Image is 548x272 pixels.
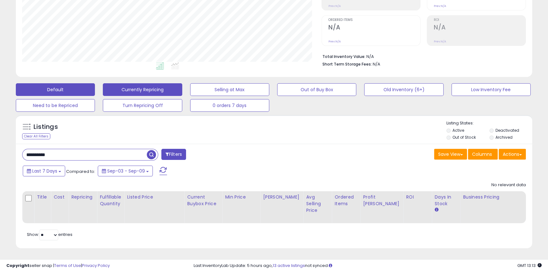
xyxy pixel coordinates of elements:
[107,168,145,174] span: Sep-03 - Sep-09
[328,24,420,32] h2: N/A
[16,99,95,112] button: Need to be Repriced
[34,123,58,131] h5: Listings
[161,149,186,160] button: Filters
[463,194,527,200] div: Business Pricing
[71,194,94,200] div: Repricing
[194,263,542,269] div: Last InventoryLab Update: 5 hours ago, not synced.
[27,231,72,237] span: Show: entries
[468,149,498,160] button: Columns
[334,194,358,207] div: Ordered Items
[517,263,542,269] span: 2025-09-17 13:13 GMT
[187,194,220,207] div: Current Buybox Price
[364,83,443,96] button: Old Inventory (6+)
[322,61,372,67] b: Short Term Storage Fees:
[373,61,380,67] span: N/A
[451,83,531,96] button: Low Inventory Fee
[452,135,476,140] label: Out of Stock
[363,194,401,207] div: Profit [PERSON_NAME]
[127,194,182,200] div: Listed Price
[434,194,458,207] div: Days In Stock
[22,133,50,139] div: Clear All Filters
[23,166,65,176] button: Last 7 Days
[103,83,182,96] button: Currently Repricing
[6,263,110,269] div: seller snap | |
[37,194,48,200] div: Title
[103,99,182,112] button: Turn Repricing Off
[225,194,258,200] div: Min Price
[277,83,356,96] button: Out of Buy Box
[446,120,532,126] p: Listing States:
[100,194,121,207] div: Fulfillable Quantity
[434,40,446,43] small: Prev: N/A
[328,18,420,22] span: Ordered Items
[495,135,513,140] label: Archived
[53,194,66,200] div: Cost
[491,182,526,188] div: No relevant data
[190,99,269,112] button: 0 orders 7 days
[434,207,438,213] small: Days In Stock.
[328,4,341,8] small: Prev: N/A
[472,151,492,157] span: Columns
[499,149,526,160] button: Actions
[66,168,95,174] span: Compared to:
[16,83,95,96] button: Default
[263,194,301,200] div: [PERSON_NAME]
[495,128,519,133] label: Deactivated
[190,83,269,96] button: Selling at Max
[434,24,526,32] h2: N/A
[322,52,521,60] li: N/A
[98,166,153,176] button: Sep-03 - Sep-09
[434,4,446,8] small: Prev: N/A
[6,263,29,269] strong: Copyright
[54,263,81,269] a: Terms of Use
[82,263,110,269] a: Privacy Policy
[434,149,467,160] button: Save View
[306,194,329,214] div: Avg Selling Price
[273,263,305,269] a: 13 active listings
[322,54,365,59] b: Total Inventory Value:
[452,128,464,133] label: Active
[32,168,57,174] span: Last 7 Days
[434,18,526,22] span: ROI
[328,40,341,43] small: Prev: N/A
[406,194,429,200] div: ROI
